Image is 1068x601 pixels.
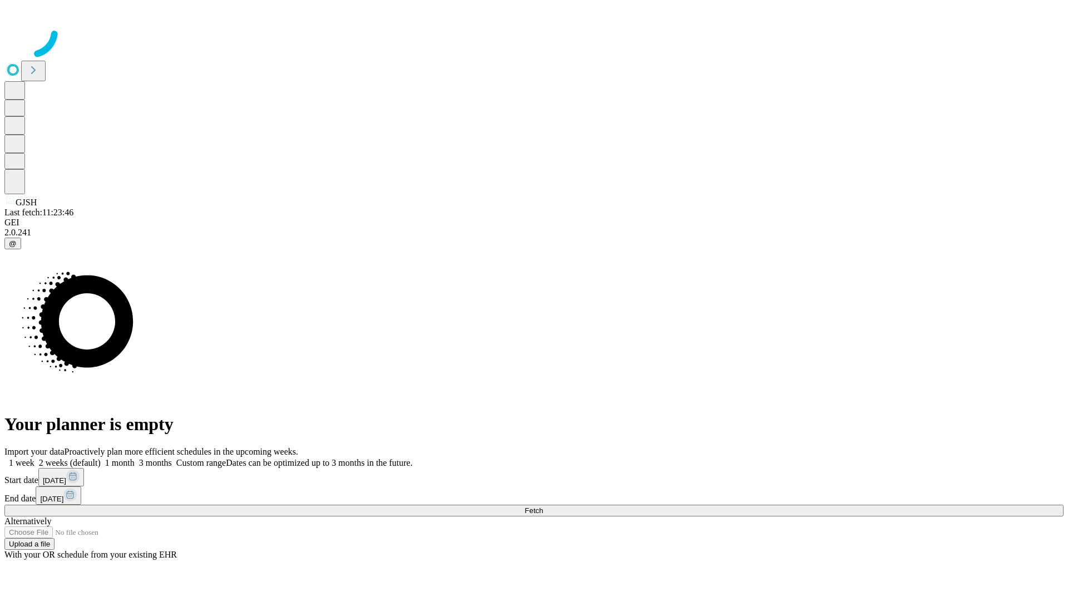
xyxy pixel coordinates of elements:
[4,218,1064,228] div: GEI
[226,458,412,467] span: Dates can be optimized up to 3 months in the future.
[4,550,177,559] span: With your OR schedule from your existing EHR
[4,208,73,217] span: Last fetch: 11:23:46
[4,516,51,526] span: Alternatively
[65,447,298,456] span: Proactively plan more efficient schedules in the upcoming weeks.
[4,228,1064,238] div: 2.0.241
[43,476,66,485] span: [DATE]
[4,538,55,550] button: Upload a file
[4,414,1064,435] h1: Your planner is empty
[4,238,21,249] button: @
[38,468,84,486] button: [DATE]
[9,458,34,467] span: 1 week
[4,468,1064,486] div: Start date
[176,458,226,467] span: Custom range
[4,447,65,456] span: Import your data
[139,458,172,467] span: 3 months
[105,458,135,467] span: 1 month
[36,486,81,505] button: [DATE]
[525,506,543,515] span: Fetch
[9,239,17,248] span: @
[39,458,101,467] span: 2 weeks (default)
[4,505,1064,516] button: Fetch
[4,486,1064,505] div: End date
[40,495,63,503] span: [DATE]
[16,198,37,207] span: GJSH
